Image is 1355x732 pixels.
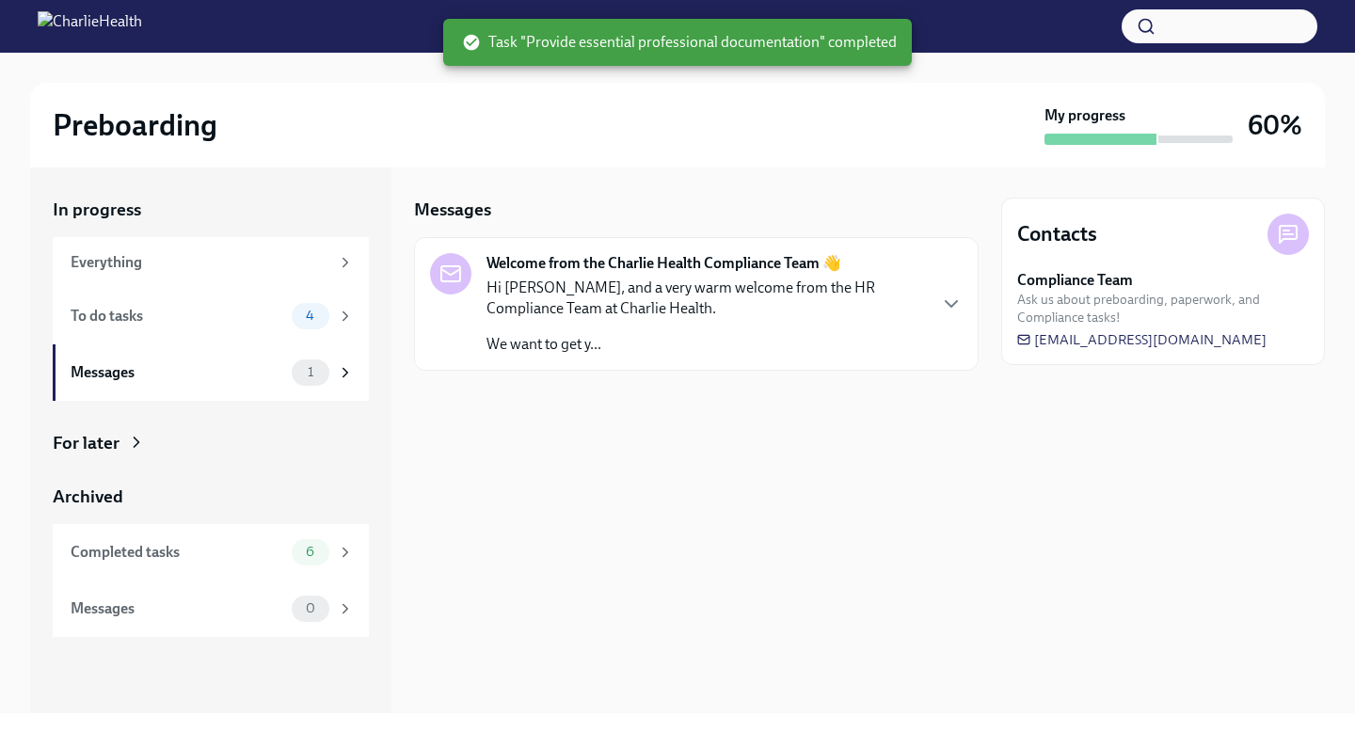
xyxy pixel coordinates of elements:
span: 6 [295,545,326,559]
img: CharlieHealth [38,11,142,41]
div: For later [53,431,120,455]
span: Ask us about preboarding, paperwork, and Compliance tasks! [1017,291,1309,326]
div: To do tasks [71,306,284,326]
span: 1 [296,365,325,379]
h4: Contacts [1017,220,1097,248]
a: Messages1 [53,344,369,401]
a: Messages0 [53,581,369,637]
span: Task "Provide essential professional documentation" completed [462,32,897,53]
span: 4 [295,309,326,323]
div: Messages [71,598,284,619]
div: Completed tasks [71,542,284,563]
h3: 60% [1248,108,1302,142]
div: Messages [71,362,284,383]
p: We want to get y... [486,334,925,355]
p: Hi [PERSON_NAME], and a very warm welcome from the HR Compliance Team at Charlie Health. [486,278,925,319]
span: 0 [295,601,327,615]
a: For later [53,431,369,455]
a: To do tasks4 [53,288,369,344]
strong: Compliance Team [1017,270,1133,291]
strong: Welcome from the Charlie Health Compliance Team 👋 [486,253,841,274]
a: Archived [53,485,369,509]
div: Everything [71,252,329,273]
h2: Preboarding [53,106,217,144]
a: Completed tasks6 [53,524,369,581]
a: In progress [53,198,369,222]
a: [EMAIL_ADDRESS][DOMAIN_NAME] [1017,330,1267,349]
strong: My progress [1044,105,1125,126]
a: Everything [53,237,369,288]
h5: Messages [414,198,491,222]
